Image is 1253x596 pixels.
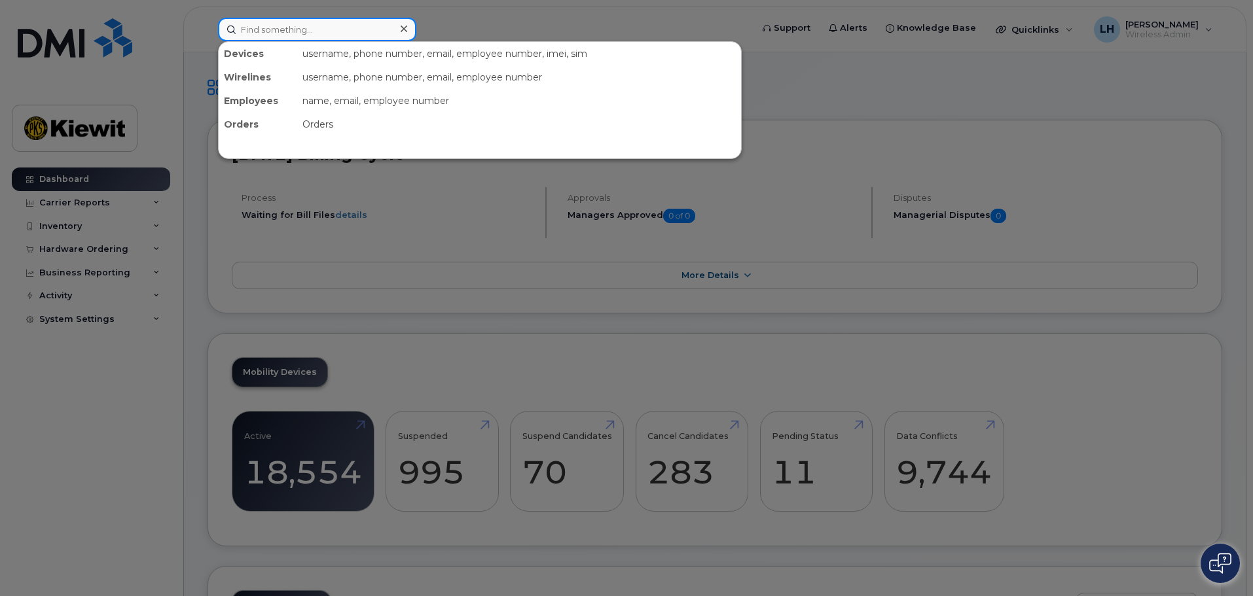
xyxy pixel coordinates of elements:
div: Orders [219,113,297,136]
div: Orders [297,113,741,136]
div: Wirelines [219,65,297,89]
div: Devices [219,42,297,65]
div: name, email, employee number [297,89,741,113]
img: Open chat [1209,553,1231,574]
div: Employees [219,89,297,113]
div: username, phone number, email, employee number [297,65,741,89]
div: username, phone number, email, employee number, imei, sim [297,42,741,65]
